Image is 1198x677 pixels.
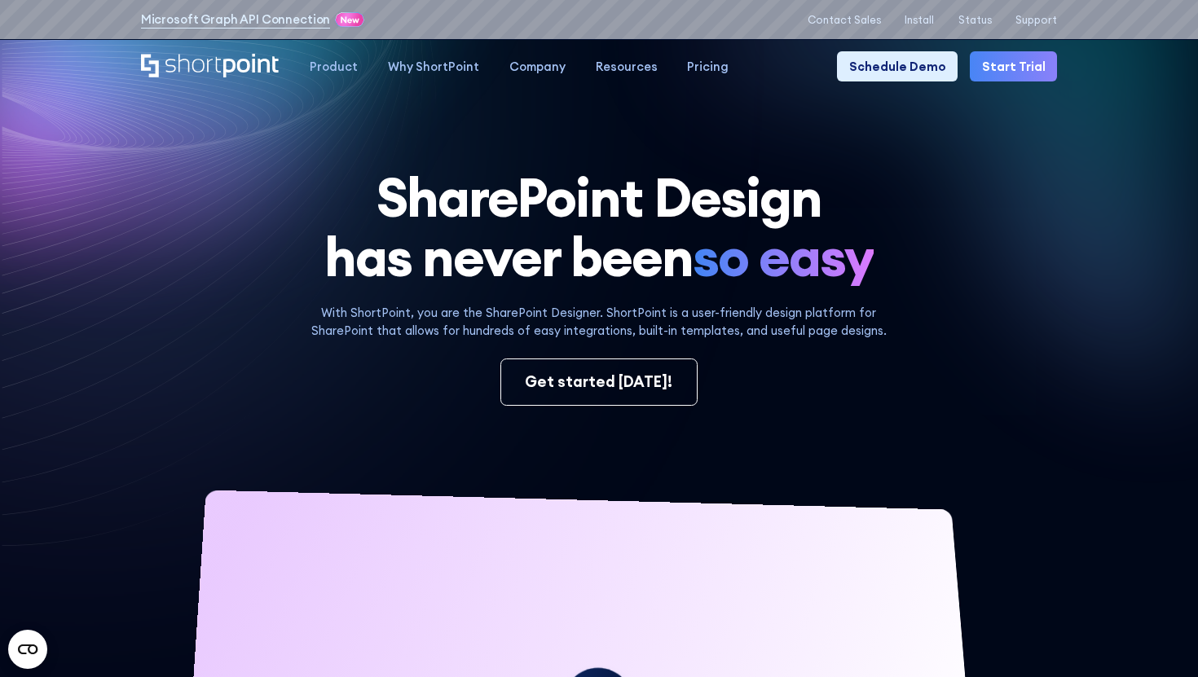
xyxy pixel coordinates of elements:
[494,51,580,81] a: Company
[1015,14,1057,26] a: Support
[296,304,902,340] p: With ShortPoint, you are the SharePoint Designer. ShortPoint is a user-friendly design platform f...
[141,11,331,29] a: Microsoft Graph API Connection
[580,51,672,81] a: Resources
[596,58,658,76] div: Resources
[509,58,566,76] div: Company
[525,371,672,393] div: Get started [DATE]!
[295,51,373,81] a: Product
[141,168,1058,287] h1: SharePoint Design has never been
[141,54,280,80] a: Home
[672,51,744,81] a: Pricing
[388,58,479,76] div: Why ShortPoint
[837,51,958,81] a: Schedule Demo
[500,358,698,407] a: Get started [DATE]!
[8,630,47,669] button: Open CMP widget
[970,51,1057,81] a: Start Trial
[905,14,934,26] a: Install
[687,58,729,76] div: Pricing
[373,51,495,81] a: Why ShortPoint
[808,14,881,26] a: Contact Sales
[958,14,992,26] a: Status
[310,58,358,76] div: Product
[905,488,1198,677] iframe: Chat Widget
[693,227,874,287] span: so easy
